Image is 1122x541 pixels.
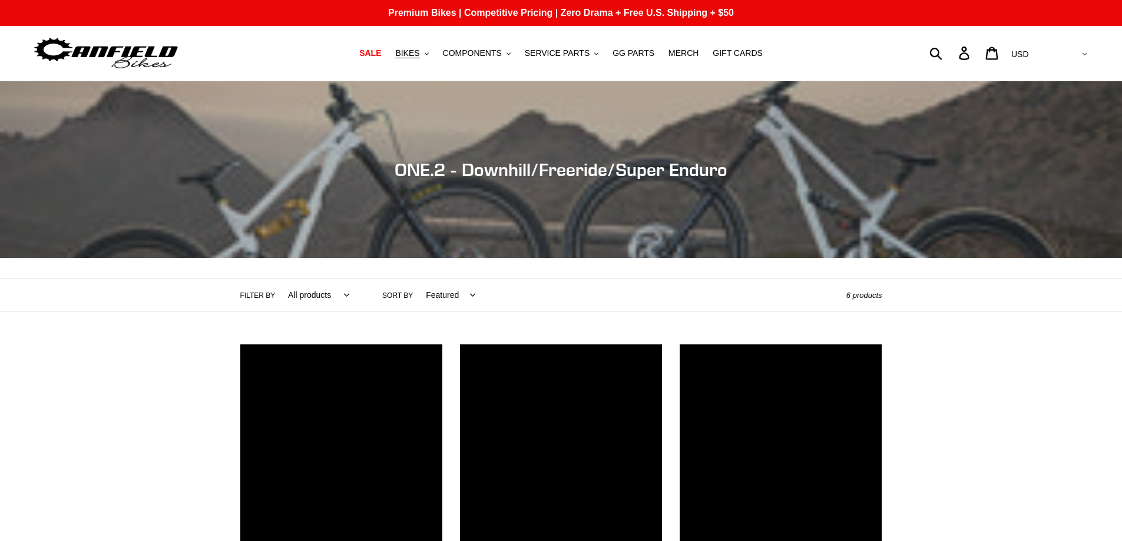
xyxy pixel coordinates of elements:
span: BIKES [395,48,419,58]
img: Canfield Bikes [32,35,180,72]
span: SERVICE PARTS [525,48,590,58]
span: ONE.2 - Downhill/Freeride/Super Enduro [395,159,727,180]
span: GG PARTS [613,48,654,58]
span: MERCH [668,48,699,58]
button: COMPONENTS [437,45,517,61]
a: MERCH [663,45,704,61]
span: SALE [359,48,381,58]
span: COMPONENTS [443,48,502,58]
label: Sort by [382,290,413,301]
button: BIKES [389,45,434,61]
a: SALE [353,45,387,61]
button: SERVICE PARTS [519,45,604,61]
span: GIFT CARDS [713,48,763,58]
label: Filter by [240,290,276,301]
a: GG PARTS [607,45,660,61]
input: Search [936,40,966,66]
a: GIFT CARDS [707,45,769,61]
span: 6 products [846,291,882,300]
